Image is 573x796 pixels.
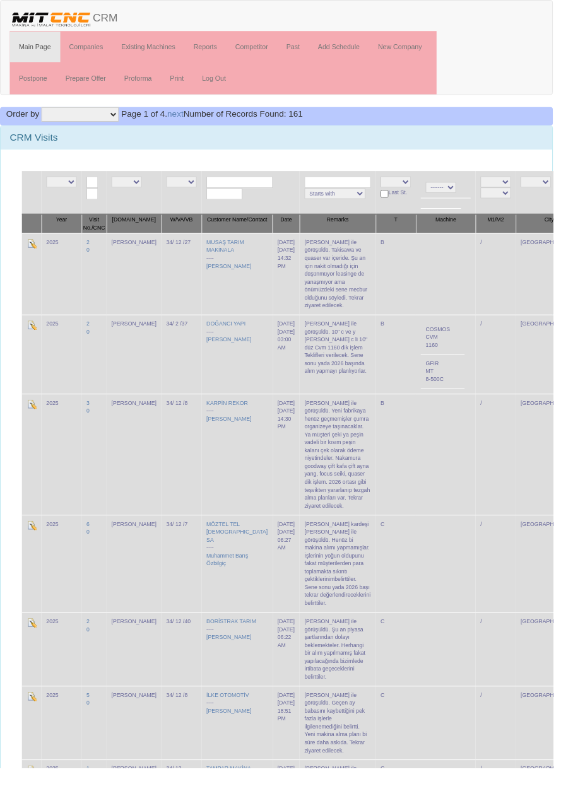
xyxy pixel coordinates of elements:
[288,340,305,365] div: [DATE] 03:00 AM
[10,33,62,64] a: Main Page
[493,242,535,326] td: /
[493,711,535,787] td: /
[389,222,431,242] th: T
[214,717,258,723] a: İLKE OTOMOTİV
[389,177,431,222] td: Last St.
[167,326,209,408] td: 34/ 2 /37
[493,635,535,711] td: /
[431,222,493,242] th: Machine
[167,222,209,242] th: W/VA/VB
[214,414,257,421] a: KARPİN REKOR
[90,540,93,546] a: 6
[90,332,93,339] a: 2
[110,408,167,534] td: [PERSON_NAME]
[493,408,535,534] td: /
[90,548,93,554] a: 0
[167,711,209,787] td: 34/ 12 /8
[310,534,389,635] td: [PERSON_NAME] kardeşi [PERSON_NAME] ile görüşüldü. Henüz bi makina alımı yapmamışlar. İşlerinin y...
[167,242,209,326] td: 34/ 12 /27
[110,222,167,242] th: [DOMAIN_NAME]
[209,711,283,787] td: ----
[110,711,167,787] td: [PERSON_NAME]
[43,635,85,711] td: 2025
[126,113,174,123] span: Page 1 of 4.
[209,242,283,326] td: ----
[90,649,93,655] a: 0
[167,408,209,534] td: 34/ 12 /8
[288,725,305,749] div: [DATE] 18:51 PM
[214,349,261,355] a: [PERSON_NAME]
[389,242,431,326] td: B
[110,635,167,711] td: [PERSON_NAME]
[320,33,382,64] a: Add Schedule
[234,33,287,64] a: Competitor
[90,414,93,421] a: 3
[119,66,167,97] a: Proforma
[389,326,431,408] td: B
[283,534,310,635] td: [DATE]
[90,256,93,262] a: 0
[389,711,431,787] td: C
[214,573,257,587] a: Muhammet Barış Özbilgiç
[389,635,431,711] td: C
[43,326,85,408] td: 2025
[62,33,117,64] a: Companies
[214,734,261,740] a: [PERSON_NAME]
[493,534,535,635] td: /
[90,423,93,429] a: 0
[288,422,305,447] div: [DATE] 14:30 PM
[283,326,310,408] td: [DATE]
[214,657,261,664] a: [PERSON_NAME]
[389,534,431,635] td: C
[288,255,305,280] div: [DATE] 14:32 PM
[389,408,431,534] td: B
[283,242,310,326] td: [DATE]
[28,539,38,549] img: Edit
[43,222,85,242] th: Year
[209,222,283,242] th: Customer Name/Contact
[110,326,167,408] td: [PERSON_NAME]
[90,641,93,647] a: 2
[310,408,389,534] td: [PERSON_NAME] ile görüşüldü. Yeni fabrikaya henüz geçmemişler çumra organizeye taşınacaklar. Ya m...
[283,711,310,787] td: [DATE]
[90,248,93,254] a: 2
[283,408,310,534] td: [DATE]
[1,1,131,32] a: CRM
[310,242,389,326] td: [PERSON_NAME] ile görüşüldü. Takisawa ve quaser var içeride. Şu an için nakit olmadığı için düşün...
[28,717,38,727] img: Edit
[90,717,93,723] a: 5
[10,137,563,148] h3: CRM Visits
[214,431,261,437] a: [PERSON_NAME]
[191,33,235,64] a: Reports
[493,222,535,242] th: M1/M2
[214,332,254,339] a: DOĞANCI YAPI
[493,326,535,408] td: /
[167,635,209,711] td: 34/ 12 /40
[209,326,283,408] td: ----
[174,113,190,123] a: next
[10,66,58,97] a: Postpone
[43,408,85,534] td: 2025
[209,635,283,711] td: ----
[288,648,305,673] div: [DATE] 06:22 AM
[382,33,447,64] a: New Company
[110,242,167,326] td: [PERSON_NAME]
[310,326,389,408] td: [PERSON_NAME] ile görüşüldü. 10" c ve y [PERSON_NAME] c li 10" düz Cvm 1160 dik işlem Teklifleri ...
[310,222,389,242] th: Remarks
[214,248,253,262] a: MUSAŞ TARIM MAKİNALA
[43,711,85,787] td: 2025
[85,222,110,242] th: Visit No./CNC
[167,534,209,635] td: 34/ 12 /7
[43,242,85,326] td: 2025
[214,540,278,563] a: MÖZTEL TEL [DEMOGRAPHIC_DATA] SA
[287,33,320,64] a: Past
[126,113,314,123] span: Number of Records Found: 161
[436,332,471,367] td: COSMOS CVM 1160
[43,534,85,635] td: 2025
[214,641,266,647] a: BORİSTRAK TARIM
[209,408,283,534] td: ----
[110,534,167,635] td: [PERSON_NAME]
[283,635,310,711] td: [DATE]
[209,534,283,635] td: ----
[310,711,389,787] td: [PERSON_NAME] ile görüşüldü. Geçen ay babasını kaybettiğini pek fazla işlerle ilgilenemediğini be...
